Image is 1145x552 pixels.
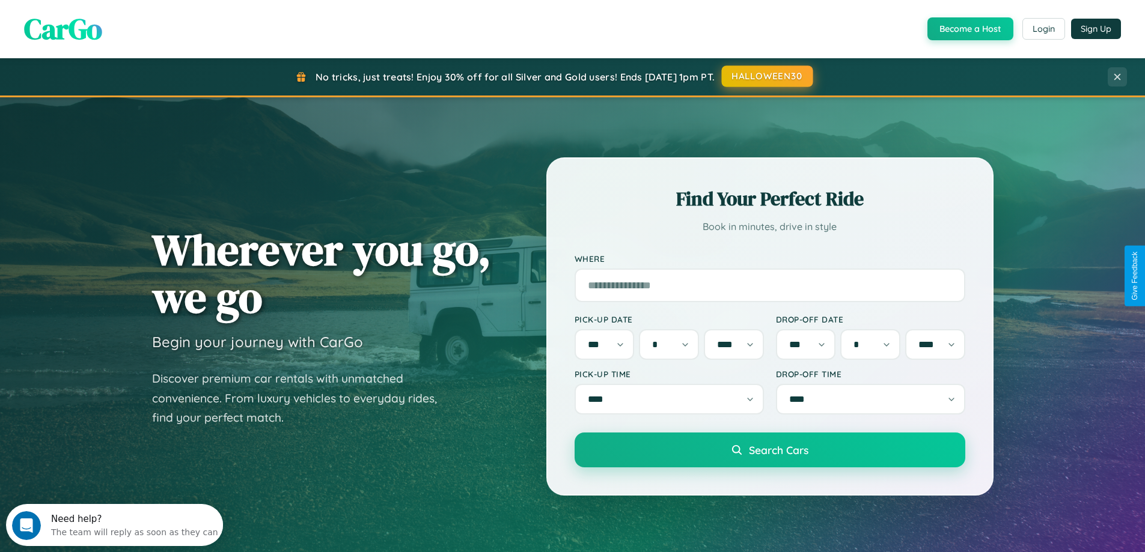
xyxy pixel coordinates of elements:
[722,65,813,87] button: HALLOWEEN30
[152,333,363,351] h3: Begin your journey with CarGo
[5,5,224,38] div: Open Intercom Messenger
[45,10,212,20] div: Need help?
[152,226,491,321] h1: Wherever you go, we go
[152,369,453,428] p: Discover premium car rentals with unmatched convenience. From luxury vehicles to everyday rides, ...
[575,186,965,212] h2: Find Your Perfect Ride
[1071,19,1121,39] button: Sign Up
[927,17,1013,40] button: Become a Host
[575,432,965,467] button: Search Cars
[749,443,808,456] span: Search Cars
[1022,18,1065,40] button: Login
[575,218,965,235] p: Book in minutes, drive in style
[575,369,764,379] label: Pick-up Time
[45,20,212,32] div: The team will reply as soon as they can
[776,314,965,324] label: Drop-off Date
[575,314,764,324] label: Pick-up Date
[24,9,102,49] span: CarGo
[575,253,965,264] label: Where
[316,71,715,83] span: No tricks, just treats! Enjoy 30% off for all Silver and Gold users! Ends [DATE] 1pm PT.
[6,504,223,546] iframe: Intercom live chat discovery launcher
[12,511,41,540] iframe: Intercom live chat
[776,369,965,379] label: Drop-off Time
[1131,252,1139,300] div: Give Feedback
